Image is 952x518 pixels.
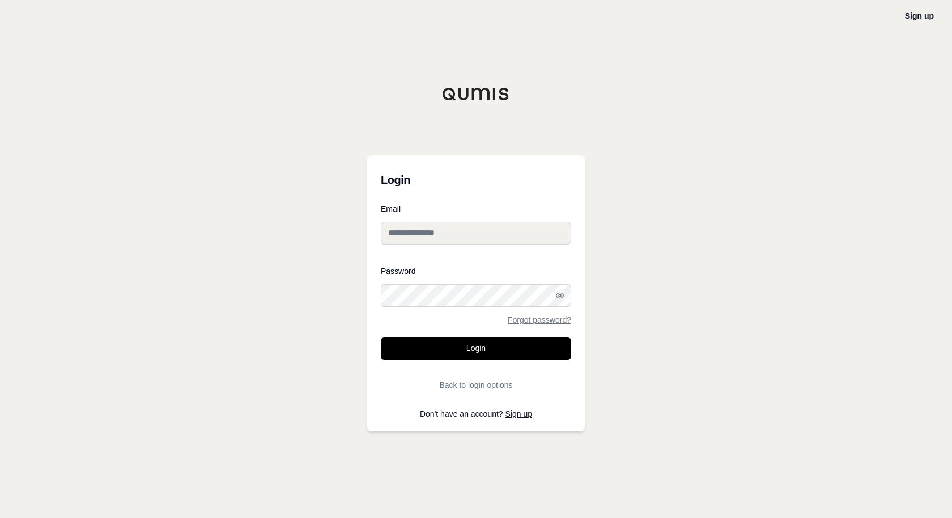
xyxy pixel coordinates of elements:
[381,205,571,213] label: Email
[381,374,571,396] button: Back to login options
[905,11,934,20] a: Sign up
[508,316,571,324] a: Forgot password?
[505,409,532,418] a: Sign up
[381,337,571,360] button: Login
[381,169,571,191] h3: Login
[381,267,571,275] label: Password
[381,410,571,418] p: Don't have an account?
[442,87,510,101] img: Qumis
